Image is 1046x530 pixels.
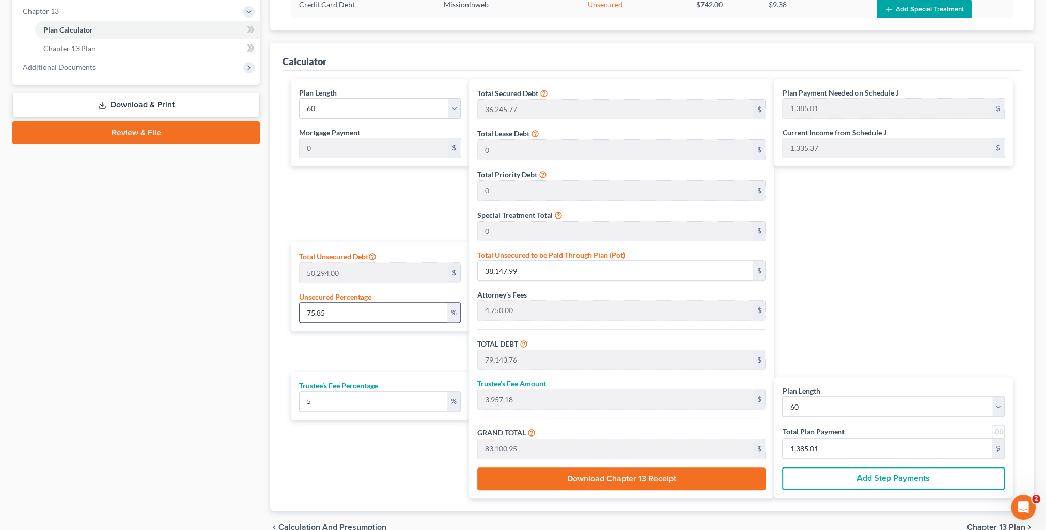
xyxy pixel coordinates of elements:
div: $ [753,261,765,280]
div: $ [448,263,460,283]
label: Current Income from Schedule J [782,127,886,138]
a: Round to nearest dollar [992,425,1005,438]
span: Additional Documents [23,63,96,71]
input: 0.00 [478,439,753,459]
input: 0.00 [300,303,447,322]
label: Total Secured Debt [477,88,538,99]
label: Plan Payment Needed on Schedule J [782,87,898,98]
label: Unsecured Percentage [299,291,371,302]
span: Chapter 13 [23,7,59,15]
iframe: Intercom live chat [1011,495,1036,520]
input: 0.00 [783,439,992,458]
label: GRAND TOTAL [477,427,526,438]
div: $ [753,100,765,119]
input: 0.00 [300,392,447,411]
input: 0.00 [478,301,753,320]
label: Total Priority Debt [477,169,537,180]
a: Download & Print [12,93,260,117]
label: Special Treatment Total [477,210,553,221]
input: 0.00 [783,138,992,158]
label: Total Unsecured Debt [299,250,377,262]
label: Total Lease Debt [477,128,529,139]
label: Trustee’s Fee Percentage [299,380,378,391]
div: $ [992,439,1004,458]
input: 0.00 [478,350,753,370]
div: $ [992,138,1004,158]
div: $ [448,138,460,158]
input: 0.00 [300,263,447,283]
div: $ [992,99,1004,118]
input: 0.00 [478,140,753,160]
label: Attorney’s Fees [477,289,527,300]
div: $ [753,301,765,320]
label: Total Plan Payment [782,426,844,437]
input: 0.00 [478,100,753,119]
label: Trustee’s Fee Amount [477,378,546,389]
div: $ [753,389,765,409]
label: TOTAL DEBT [477,338,518,349]
button: Download Chapter 13 Receipt [477,467,766,490]
a: Plan Calculator [35,21,260,39]
div: $ [753,439,765,459]
input: 0.00 [478,389,753,409]
label: Total Unsecured to be Paid Through Plan (Pot) [477,250,625,260]
div: $ [753,140,765,160]
div: Calculator [283,55,326,68]
a: Chapter 13 Plan [35,39,260,58]
label: Mortgage Payment [299,127,360,138]
label: Plan Length [299,87,337,98]
div: % [447,392,460,411]
label: Plan Length [782,385,820,396]
a: Review & File [12,121,260,144]
input: 0.00 [478,181,753,200]
input: 0.00 [478,222,753,241]
input: 0.00 [783,99,992,118]
button: Add Step Payments [782,467,1005,490]
div: $ [753,181,765,200]
div: $ [753,222,765,241]
span: 2 [1032,495,1040,503]
div: % [447,303,460,322]
span: Plan Calculator [43,25,93,34]
input: 0.00 [300,138,447,158]
span: Chapter 13 Plan [43,44,96,53]
input: 0.00 [478,261,753,280]
div: $ [753,350,765,370]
